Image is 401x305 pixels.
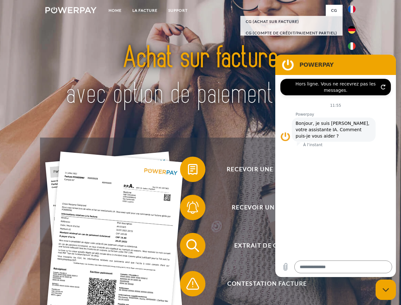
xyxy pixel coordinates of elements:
[127,5,163,16] a: LA FACTURE
[348,42,356,50] img: it
[185,161,201,177] img: qb_bill.svg
[376,280,396,300] iframe: Bouton de lancement de la fenêtre de messagerie, conversation en cours
[348,26,356,34] img: de
[189,157,345,182] span: Recevoir une facture ?
[45,7,97,13] img: logo-powerpay-white.svg
[240,27,343,39] a: CG (Compte de crédit/paiement partiel)
[326,5,343,16] a: CG
[61,30,340,122] img: title-powerpay_fr.svg
[348,5,356,13] img: fr
[185,276,201,292] img: qb_warning.svg
[240,16,343,27] a: CG (achat sur facture)
[189,233,345,258] span: Extrait de compte
[189,195,345,220] span: Recevoir un rappel?
[163,5,193,16] a: Support
[185,200,201,215] img: qb_bell.svg
[185,238,201,254] img: qb_search.svg
[103,5,127,16] a: Home
[275,55,396,277] iframe: Fenêtre de messagerie
[180,233,345,258] button: Extrait de compte
[189,271,345,296] span: Contestation Facture
[180,195,345,220] button: Recevoir un rappel?
[180,157,345,182] button: Recevoir une facture ?
[180,271,345,296] button: Contestation Facture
